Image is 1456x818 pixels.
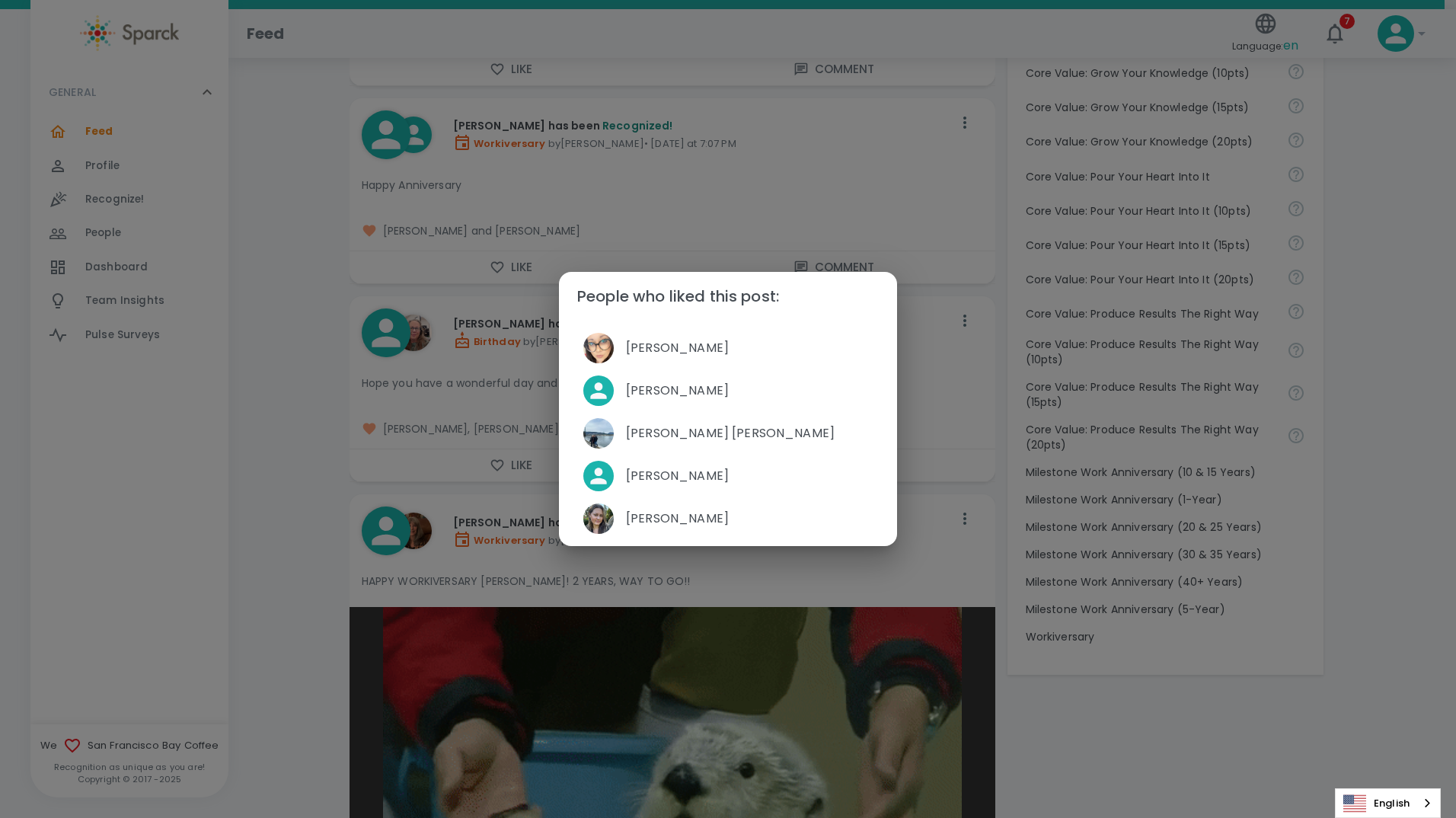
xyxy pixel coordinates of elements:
[571,412,885,455] div: Picture of Anna Belle Heredia[PERSON_NAME] [PERSON_NAME]
[571,455,885,497] div: [PERSON_NAME]
[1335,788,1441,818] div: Language
[626,510,873,528] span: [PERSON_NAME]
[583,333,614,363] img: Picture of Favi Ruiz
[571,497,885,540] div: Picture of Mackenzie Vega[PERSON_NAME]
[626,382,873,400] span: [PERSON_NAME]
[583,418,614,449] img: Picture of Anna Belle Heredia
[571,327,885,369] div: Picture of Favi Ruiz[PERSON_NAME]
[626,424,873,443] span: [PERSON_NAME] [PERSON_NAME]
[571,369,885,412] div: [PERSON_NAME]
[1336,789,1440,817] a: English
[1335,788,1441,818] aside: Language selected: English
[559,272,897,321] h2: People who liked this post:
[626,339,873,357] span: [PERSON_NAME]
[583,503,614,534] img: Picture of Mackenzie Vega
[626,467,873,485] span: [PERSON_NAME]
